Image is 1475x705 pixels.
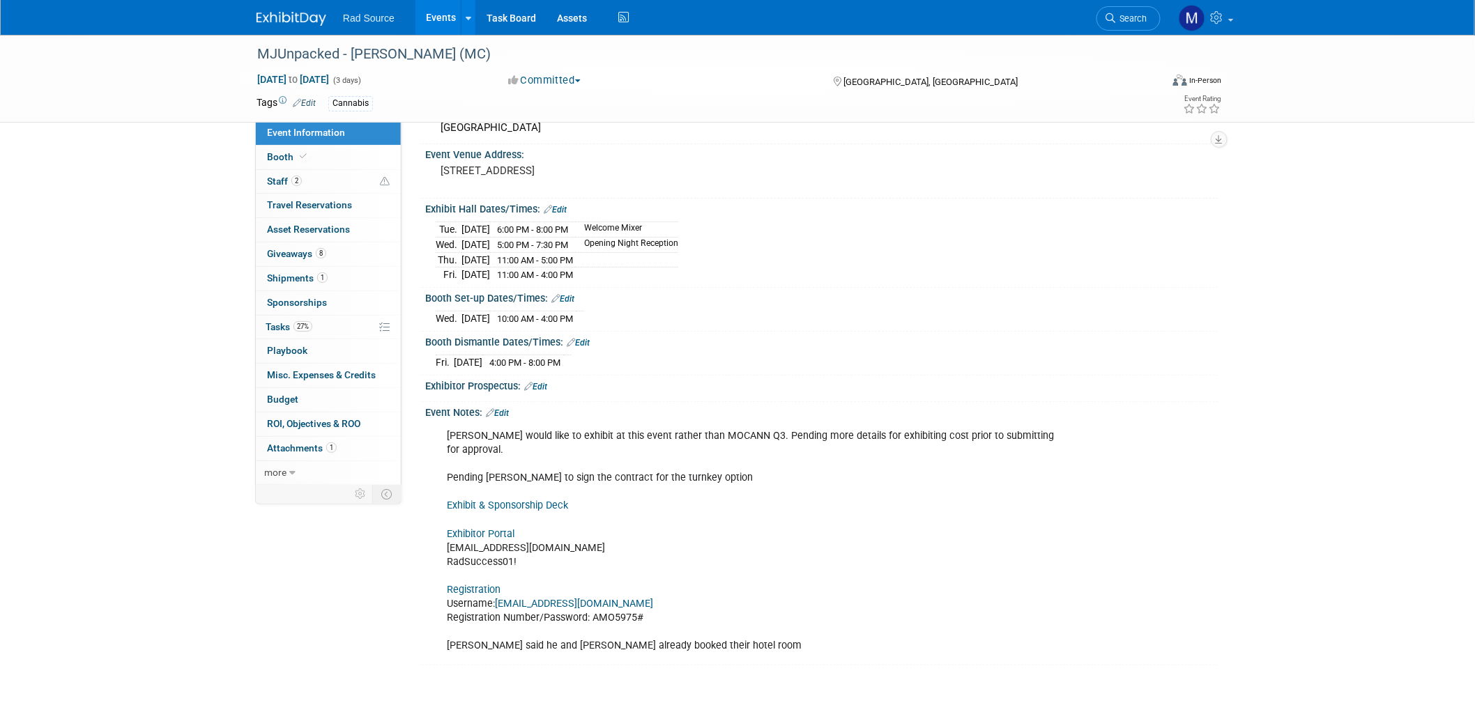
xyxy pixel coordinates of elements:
[1115,13,1147,24] span: Search
[380,176,390,188] span: Potential Scheduling Conflict -- at least one attendee is tagged in another overlapping event.
[257,12,326,26] img: ExhibitDay
[349,485,373,503] td: Personalize Event Tab Strip
[256,291,401,315] a: Sponsorships
[326,442,337,453] span: 1
[317,272,328,283] span: 1
[373,485,402,503] td: Toggle Event Tabs
[497,270,573,280] span: 11:00 AM - 4:00 PM
[256,194,401,217] a: Travel Reservations
[436,252,461,268] td: Thu.
[544,205,567,215] a: Edit
[267,248,326,259] span: Giveaways
[267,151,309,162] span: Booth
[447,499,568,511] a: Exhibit & Sponsorship Deck
[441,164,740,177] pre: [STREET_ADDRESS]
[436,117,1208,139] div: [GEOGRAPHIC_DATA]
[576,222,678,238] td: Welcome Mixer
[267,297,327,308] span: Sponsorships
[461,268,490,282] td: [DATE]
[461,252,490,268] td: [DATE]
[256,146,401,169] a: Booth
[252,42,1140,67] div: MJUnpacked - [PERSON_NAME] (MC)
[256,242,401,266] a: Giveaways8
[293,98,316,108] a: Edit
[551,294,574,304] a: Edit
[425,288,1218,306] div: Booth Set-up Dates/Times:
[1096,6,1161,31] a: Search
[286,74,300,85] span: to
[495,598,653,610] a: [EMAIL_ADDRESS][DOMAIN_NAME]
[436,238,461,253] td: Wed.
[267,199,352,210] span: Travel Reservations
[256,170,401,194] a: Staff2
[256,364,401,387] a: Misc. Expenses & Credits
[291,176,302,186] span: 2
[267,418,360,429] span: ROI, Objectives & ROO
[461,311,490,326] td: [DATE]
[328,96,373,111] div: Cannabis
[461,222,490,238] td: [DATE]
[425,332,1218,350] div: Booth Dismantle Dates/Times:
[436,222,461,238] td: Tue.
[437,422,1065,660] div: [PERSON_NAME] would like to exhibit at this event rather than MOCANN Q3. Pending more details for...
[256,316,401,339] a: Tasks27%
[267,394,298,405] span: Budget
[497,240,568,250] span: 5:00 PM - 7:30 PM
[256,267,401,290] a: Shipments1
[256,121,401,145] a: Event Information
[267,127,345,138] span: Event Information
[256,437,401,460] a: Attachments1
[843,77,1018,87] span: [GEOGRAPHIC_DATA], [GEOGRAPHIC_DATA]
[454,355,482,370] td: [DATE]
[436,311,461,326] td: Wed.
[300,153,307,160] i: Booth reservation complete
[425,199,1218,217] div: Exhibit Hall Dates/Times:
[256,461,401,485] a: more
[332,76,361,85] span: (3 days)
[256,412,401,436] a: ROI, Objectives & ROO
[264,467,286,478] span: more
[497,255,573,265] span: 11:00 AM - 5:00 PM
[256,339,401,363] a: Playbook
[267,224,350,235] span: Asset Reservations
[489,357,560,368] span: 4:00 PM - 8:00 PM
[1173,75,1187,86] img: Format-Inperson.png
[267,369,376,380] span: Misc. Expenses & Credits
[425,375,1218,394] div: Exhibitor Prospectus:
[316,248,326,258] span: 8
[425,144,1218,162] div: Event Venue Address:
[256,218,401,242] a: Asset Reservations
[257,73,330,86] span: [DATE] [DATE]
[1184,95,1221,102] div: Event Rating
[266,321,312,332] span: Tasks
[267,272,328,284] span: Shipments
[267,176,302,187] span: Staff
[486,408,509,418] a: Edit
[567,338,590,348] a: Edit
[343,13,395,24] span: Rad Source
[447,584,500,596] a: Registration
[1179,5,1205,31] img: Melissa Conboy
[425,402,1218,420] div: Event Notes:
[436,355,454,370] td: Fri.
[293,321,312,332] span: 27%
[497,313,573,324] span: 10:00 AM - 4:00 PM
[497,224,568,235] span: 6:00 PM - 8:00 PM
[256,388,401,412] a: Budget
[524,382,547,392] a: Edit
[267,442,337,454] span: Attachments
[436,268,461,282] td: Fri.
[461,238,490,253] td: [DATE]
[1189,75,1222,86] div: In-Person
[576,238,678,253] td: Opening Night Reception
[447,528,514,540] a: Exhibitor Portal
[257,95,316,111] td: Tags
[1078,72,1222,93] div: Event Format
[267,345,307,356] span: Playbook
[503,73,586,88] button: Committed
